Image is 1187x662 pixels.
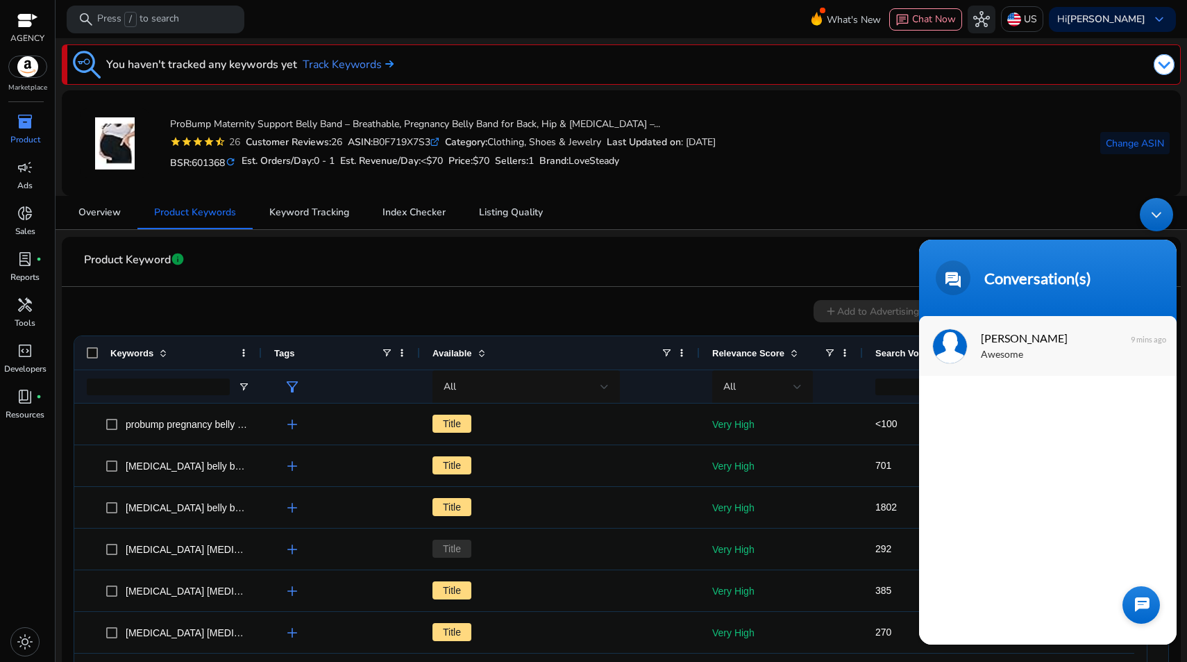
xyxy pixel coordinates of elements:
[432,540,471,558] span: Title
[723,380,736,393] span: All
[1007,13,1021,26] img: us.svg
[10,271,40,283] p: Reports
[246,135,331,149] b: Customer Reviews:
[284,379,301,395] span: filter_alt
[17,205,33,222] span: donut_small
[712,536,850,564] p: Very High
[126,419,294,430] span: probump pregnancy belly support band
[479,208,543,217] span: Listing Quality
[432,348,472,358] span: Available
[912,191,1184,652] iframe: SalesIQ Chatwindow
[712,577,850,606] p: Very High
[78,208,121,217] span: Overview
[214,136,226,147] mat-icon: star_half
[246,135,342,149] div: 26
[284,583,301,599] span: add
[17,634,33,650] span: light_mode
[432,456,471,474] span: Title
[607,135,716,149] div: : [DATE]
[1024,7,1037,31] p: US
[495,156,534,167] h5: Sellers:
[9,56,47,77] img: amazon.svg
[181,136,192,147] mat-icon: star
[445,135,601,149] div: Clothing, Shoes & Jewelry
[712,494,850,522] p: Very High
[8,83,47,93] p: Marketplace
[875,585,891,596] span: 385
[1151,11,1168,28] span: keyboard_arrow_down
[875,543,891,554] span: 292
[126,502,332,513] span: [MEDICAL_DATA] belly band [MEDICAL_DATA]
[973,11,990,28] span: hub
[432,623,471,641] span: Title
[87,379,230,395] input: Keywords Filter Input
[36,256,42,262] span: fiber_manual_record
[192,156,225,169] span: 601368
[284,458,301,474] span: add
[712,452,850,481] p: Very High
[126,627,332,638] span: [MEDICAL_DATA] [MEDICAL_DATA] belly band
[17,297,33,313] span: handyman
[432,415,471,433] span: Title
[712,411,850,439] p: Very High
[875,348,940,358] span: Search Volume
[827,8,881,32] span: What's New
[110,348,153,358] span: Keywords
[17,179,33,192] p: Ads
[1106,136,1164,151] span: Change ASIN
[17,251,33,267] span: lab_profile
[875,460,891,471] span: 701
[17,342,33,359] span: code_blocks
[89,117,141,169] img: 31J3MbyPDFL._SX38_SY50_CR,0,0,38,50_.jpg
[284,416,301,433] span: add
[314,154,335,167] span: 0 - 1
[78,11,94,28] span: search
[432,498,471,516] span: Title
[421,154,443,167] span: <$70
[274,348,294,358] span: Tags
[17,388,33,405] span: book_4
[382,208,446,217] span: Index Checker
[712,348,784,358] span: Relevance Score
[192,136,203,147] mat-icon: star
[912,13,956,26] span: Chat Now
[432,581,471,599] span: Title
[269,208,349,217] span: Keyword Tracking
[36,394,42,399] span: fiber_manual_record
[607,135,681,149] b: Last Updated on
[126,461,372,472] span: [MEDICAL_DATA] belly band [MEDICAL_DATA] recovery
[17,159,33,176] span: campaign
[170,119,716,131] h4: ProBump Maternity Support Belly Band – Breathable, Pregnancy Belly Band for Back, Hip & [MEDICAL_...
[242,156,335,167] h5: Est. Orders/Day:
[171,252,185,266] span: info
[569,154,619,167] span: LoveSteady
[303,56,394,73] a: Track Keywords
[1067,13,1145,26] b: [PERSON_NAME]
[875,627,891,638] span: 270
[170,154,236,169] h5: BSR:
[15,225,35,238] p: Sales
[875,418,898,429] span: <100
[4,363,47,375] p: Developers
[106,56,297,73] h3: You haven't tracked any keywords yet
[97,12,179,27] p: Press to search
[170,136,181,147] mat-icon: star
[154,208,236,217] span: Product Keywords
[895,13,909,27] span: chat
[340,156,443,167] h5: Est. Revenue/Day:
[1100,132,1170,154] button: Change ASIN
[15,317,35,329] p: Tools
[226,135,240,149] div: 26
[124,12,137,27] span: /
[712,619,850,647] p: Very High
[528,154,534,167] span: 1
[968,6,995,33] button: hub
[203,136,214,147] mat-icon: star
